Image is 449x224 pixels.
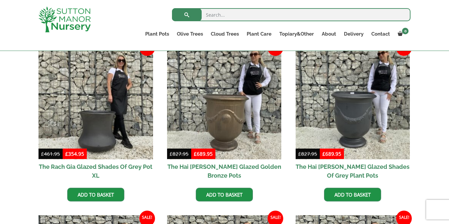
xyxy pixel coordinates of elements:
[194,151,197,157] span: £
[275,29,318,39] a: Topiary&Other
[340,29,367,39] a: Delivery
[196,188,253,201] a: Add to basket: “The Hai Duong Glazed Golden Bronze Pots”
[170,151,189,157] bdi: 827.95
[141,29,173,39] a: Plant Pots
[194,151,213,157] bdi: 689.95
[65,151,84,157] bdi: 354.95
[172,8,410,21] input: Search...
[296,45,410,183] a: Sale! The Hai [PERSON_NAME] Glazed Shades Of Grey Plant Pots
[41,151,44,157] span: £
[322,151,341,157] bdi: 689.95
[394,29,410,39] a: 0
[65,151,68,157] span: £
[39,7,91,32] img: logo
[170,151,173,157] span: £
[296,45,410,159] img: The Hai Duong Glazed Shades Of Grey Plant Pots
[367,29,394,39] a: Contact
[296,159,410,183] h2: The Hai [PERSON_NAME] Glazed Shades Of Grey Plant Pots
[298,151,317,157] bdi: 827.95
[41,151,60,157] bdi: 461.95
[298,151,301,157] span: £
[173,29,207,39] a: Olive Trees
[324,188,381,201] a: Add to basket: “The Hai Duong Glazed Shades Of Grey Plant Pots”
[243,29,275,39] a: Plant Care
[39,159,153,183] h2: The Rach Gia Glazed Shades Of Grey Pot XL
[39,45,153,183] a: Sale! The Rach Gia Glazed Shades Of Grey Pot XL
[402,28,409,34] span: 0
[39,45,153,159] img: The Rach Gia Glazed Shades Of Grey Pot XL
[167,45,282,183] a: Sale! The Hai [PERSON_NAME] Glazed Golden Bronze Pots
[167,45,282,159] img: The Hai Duong Glazed Golden Bronze Pots
[322,151,325,157] span: £
[167,159,282,183] h2: The Hai [PERSON_NAME] Glazed Golden Bronze Pots
[67,188,124,201] a: Add to basket: “The Rach Gia Glazed Shades Of Grey Pot XL”
[207,29,243,39] a: Cloud Trees
[318,29,340,39] a: About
